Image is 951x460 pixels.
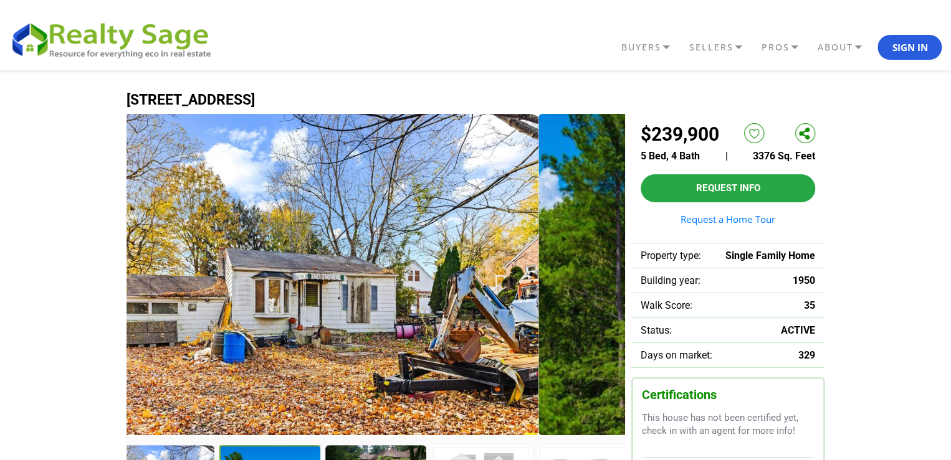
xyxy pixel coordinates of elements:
[641,275,700,286] span: Building year:
[753,150,815,162] span: 3376 Sq. Feet
[798,349,815,361] span: 329
[641,215,815,224] a: Request a Home Tour
[758,37,814,58] a: PROS
[618,37,686,58] a: BUYERS
[9,19,221,60] img: REALTY SAGE
[877,35,942,60] button: Sign In
[641,150,700,162] span: 5 Bed, 4 Bath
[814,37,877,58] a: ABOUT
[804,299,815,311] span: 35
[725,150,728,162] span: |
[793,275,815,286] span: 1950
[641,324,672,336] span: Status:
[641,123,719,145] h2: $239,900
[641,174,815,202] button: Request Info
[642,388,814,402] h3: Certifications
[725,250,815,261] span: Single Family Home
[641,349,712,361] span: Days on market:
[641,250,701,261] span: Property type:
[641,299,692,311] span: Walk Score:
[127,92,824,108] h1: [STREET_ADDRESS]
[642,411,814,438] p: This house has not been certified yet, check in with an agent for more info!
[781,324,815,336] span: ACTIVE
[686,37,758,58] a: SELLERS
